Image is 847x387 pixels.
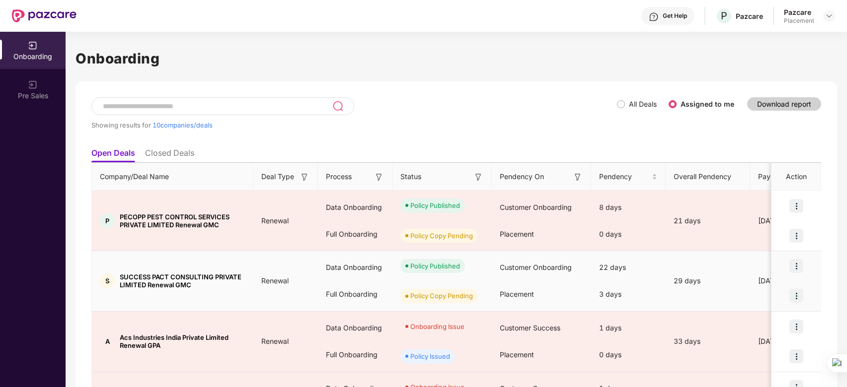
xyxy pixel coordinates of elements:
div: A [100,334,115,349]
span: Renewal [253,276,297,285]
div: Policy Issued [410,351,450,361]
div: Policy Published [410,200,460,210]
li: Open Deals [91,148,135,162]
img: svg+xml;base64,PHN2ZyB3aWR0aD0iMTYiIGhlaWdodD0iMTYiIHZpZXdCb3g9IjAgMCAxNiAxNiIgZmlsbD0ibm9uZSIgeG... [473,172,483,182]
div: Pazcare [784,7,814,17]
div: Showing results for [91,121,617,129]
span: Pendency On [500,171,544,182]
div: 29 days [666,275,750,286]
th: Action [771,163,821,191]
div: P [100,213,115,228]
span: Placement [500,350,534,359]
img: New Pazcare Logo [12,9,77,22]
div: 1 days [591,315,666,341]
img: svg+xml;base64,PHN2ZyB3aWR0aD0iMTYiIGhlaWdodD0iMTYiIHZpZXdCb3g9IjAgMCAxNiAxNiIgZmlsbD0ibm9uZSIgeG... [573,172,583,182]
div: Onboarding Issue [410,322,464,331]
label: All Deals [629,100,657,108]
img: icon [789,229,803,243]
div: [DATE] [750,336,825,347]
img: svg+xml;base64,PHN2ZyBpZD0iSGVscC0zMngzMiIgeG1sbnM9Imh0dHA6Ly93d3cudzMub3JnLzIwMDAvc3ZnIiB3aWR0aD... [649,12,659,22]
div: Full Onboarding [318,221,392,248]
img: svg+xml;base64,PHN2ZyBpZD0iRHJvcGRvd24tMzJ4MzIiIHhtbG5zPSJodHRwOi8vd3d3LnczLm9yZy8yMDAwL3N2ZyIgd2... [825,12,833,20]
div: Full Onboarding [318,281,392,308]
div: Get Help [663,12,687,20]
img: icon [789,199,803,213]
span: Renewal [253,216,297,225]
div: S [100,273,115,288]
div: Placement [784,17,814,25]
span: PECOPP PEST CONTROL SERVICES PRIVATE LIMITED Renewal GMC [120,213,245,229]
span: Deal Type [261,171,294,182]
th: Pendency [591,163,666,191]
div: Data Onboarding [318,254,392,281]
th: Company/Deal Name [92,163,253,191]
div: 21 days [666,215,750,226]
img: svg+xml;base64,PHN2ZyB3aWR0aD0iMjAiIGhlaWdodD0iMjAiIHZpZXdCb3g9IjAgMCAyMCAyMCIgZmlsbD0ibm9uZSIgeG... [28,80,38,90]
img: svg+xml;base64,PHN2ZyB3aWR0aD0iMTYiIGhlaWdodD0iMTYiIHZpZXdCb3g9IjAgMCAxNiAxNiIgZmlsbD0ibm9uZSIgeG... [374,172,384,182]
div: Pazcare [736,11,763,21]
img: icon [789,289,803,303]
span: 10 companies/deals [153,121,213,129]
img: icon [789,259,803,273]
span: Process [326,171,352,182]
h1: Onboarding [76,48,837,69]
span: Status [400,171,421,182]
div: [DATE] [750,215,825,226]
div: [DATE] [750,275,825,286]
button: Download report [747,97,821,111]
div: Data Onboarding [318,315,392,341]
div: Policy Copy Pending [410,231,473,241]
span: Pendency [599,171,650,182]
div: Full Onboarding [318,341,392,368]
span: Placement [500,230,534,238]
div: 33 days [666,336,750,347]
span: Customer Onboarding [500,263,572,271]
span: Acs Industries India Private Limited Renewal GPA [120,333,245,349]
th: Overall Pendency [666,163,750,191]
div: 0 days [591,341,666,368]
div: Data Onboarding [318,194,392,221]
img: svg+xml;base64,PHN2ZyB3aWR0aD0iMjAiIGhlaWdodD0iMjAiIHZpZXdCb3g9IjAgMCAyMCAyMCIgZmlsbD0ibm9uZSIgeG... [28,41,38,51]
label: Assigned to me [681,100,734,108]
div: Policy Copy Pending [410,291,473,301]
span: Customer Onboarding [500,203,572,211]
span: Renewal [253,337,297,345]
div: 3 days [591,281,666,308]
img: icon [789,349,803,363]
div: 22 days [591,254,666,281]
div: 0 days [591,221,666,248]
th: Payment Done [750,163,825,191]
img: icon [789,320,803,333]
span: SUCCESS PACT CONSULTING PRIVATE LIMITED Renewal GMC [120,273,245,289]
span: Placement [500,290,534,298]
li: Closed Deals [145,148,194,162]
span: P [721,10,727,22]
div: 8 days [591,194,666,221]
span: Payment Done [758,171,809,182]
img: svg+xml;base64,PHN2ZyB3aWR0aD0iMjQiIGhlaWdodD0iMjUiIHZpZXdCb3g9IjAgMCAyNCAyNSIgZmlsbD0ibm9uZSIgeG... [332,100,344,112]
img: svg+xml;base64,PHN2ZyB3aWR0aD0iMTYiIGhlaWdodD0iMTYiIHZpZXdCb3g9IjAgMCAxNiAxNiIgZmlsbD0ibm9uZSIgeG... [300,172,309,182]
span: Customer Success [500,323,560,332]
div: Policy Published [410,261,460,271]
